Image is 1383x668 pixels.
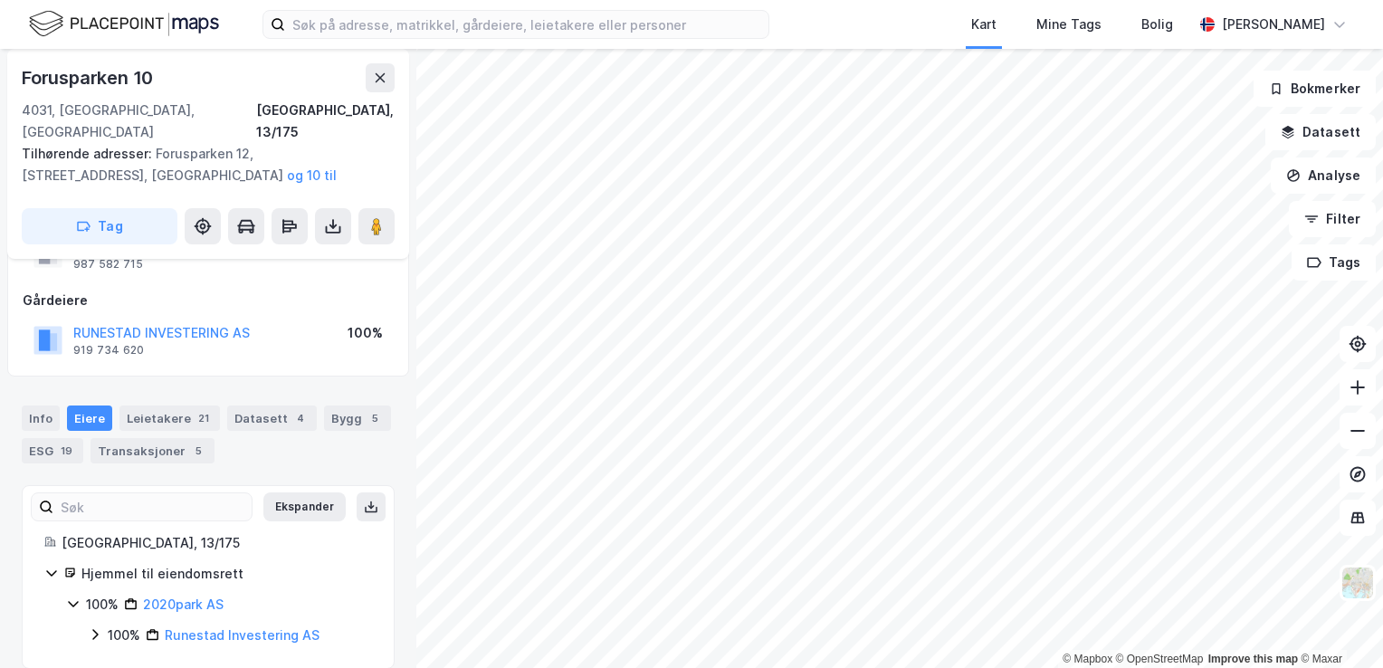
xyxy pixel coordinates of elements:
img: Z [1340,566,1375,600]
div: 100% [348,322,383,344]
div: Kart [971,14,997,35]
div: 100% [108,625,140,646]
div: Info [22,406,60,431]
div: 987 582 715 [73,257,143,272]
button: Ekspander [263,492,346,521]
a: Runestad Investering AS [165,627,320,643]
div: Leietakere [119,406,220,431]
div: Gårdeiere [23,290,394,311]
div: Bolig [1141,14,1173,35]
div: 100% [86,594,119,616]
div: [GEOGRAPHIC_DATA], 13/175 [256,100,395,143]
input: Søk [53,493,252,520]
button: Tag [22,208,177,244]
div: 21 [195,409,213,427]
div: Forusparken 12, [STREET_ADDRESS], [GEOGRAPHIC_DATA] [22,143,380,186]
div: 19 [57,442,76,460]
button: Datasett [1265,114,1376,150]
div: 4 [291,409,310,427]
div: [PERSON_NAME] [1222,14,1325,35]
button: Filter [1289,201,1376,237]
div: Transaksjoner [91,438,215,463]
div: Hjemmel til eiendomsrett [81,563,372,585]
div: 4031, [GEOGRAPHIC_DATA], [GEOGRAPHIC_DATA] [22,100,256,143]
div: [GEOGRAPHIC_DATA], 13/175 [62,532,372,554]
button: Bokmerker [1254,71,1376,107]
a: Mapbox [1063,653,1112,665]
span: Tilhørende adresser: [22,146,156,161]
div: Mine Tags [1036,14,1102,35]
div: Eiere [67,406,112,431]
button: Analyse [1271,157,1376,194]
button: Tags [1292,244,1376,281]
div: Bygg [324,406,391,431]
div: 5 [189,442,207,460]
div: Forusparken 10 [22,63,157,92]
div: Datasett [227,406,317,431]
input: Søk på adresse, matrikkel, gårdeiere, leietakere eller personer [285,11,768,38]
a: Improve this map [1208,653,1298,665]
a: OpenStreetMap [1116,653,1204,665]
iframe: Chat Widget [1292,581,1383,668]
a: 2020park AS [143,596,224,612]
div: 919 734 620 [73,343,144,358]
img: logo.f888ab2527a4732fd821a326f86c7f29.svg [29,8,219,40]
div: ESG [22,438,83,463]
div: 5 [366,409,384,427]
